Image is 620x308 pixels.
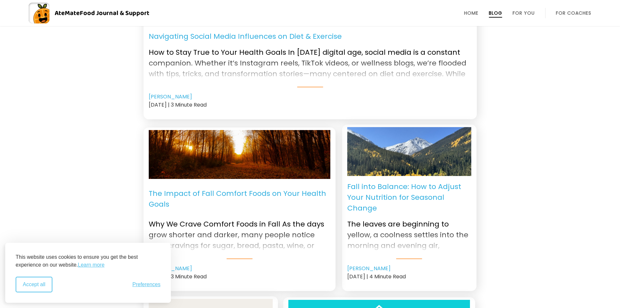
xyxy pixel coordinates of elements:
[149,184,330,213] p: The Impact of Fall Comfort Foods on Your Health Goals
[464,10,478,16] a: Home
[149,31,342,42] p: Navigating Social Media Influences on Diet & Exercise
[347,123,471,181] img: Autumn in Colorado
[149,42,472,78] p: How to Stay True to Your Health Goals In [DATE] digital age, social media is a constant companion...
[149,213,330,250] p: Why We Crave Comfort Foods in Fall As the days grow shorter and darker, many people notice their ...
[16,253,160,269] p: This website uses cookies to ensure you get the best experience on our website.
[149,93,192,101] a: [PERSON_NAME]
[347,127,471,176] a: Autumn in Colorado
[16,277,52,292] button: Accept all cookies
[78,261,104,269] a: Learn more
[347,181,471,213] p: Fall into Balance: How to Adjust Your Nutrition for Seasonal Change
[149,101,472,109] div: [DATE] | 3 Minute Read
[347,213,471,250] p: The leaves are beginning to yellow, a coolness settles into the morning and evening air, summer h...
[132,282,160,287] button: Toggle preferences
[80,8,149,18] span: Food Journal & Support
[149,130,330,179] a: Food influencer
[132,282,160,287] span: Preferences
[49,8,149,18] div: AteMate
[489,10,502,16] a: Blog
[149,184,330,259] a: The Impact of Fall Comfort Foods on Your Health Goals Why We Crave Comfort Foods in Fall As the d...
[149,272,330,281] div: [DATE] | 3 Minute Read
[149,94,330,215] img: Food influencer
[513,10,535,16] a: For You
[347,272,471,281] div: [DATE] | 4 Minute Read
[149,31,472,87] a: Navigating Social Media Influences on Diet & Exercise How to Stay True to Your Health Goals In [D...
[347,181,471,259] a: Fall into Balance: How to Adjust Your Nutrition for Seasonal Change The leaves are beginning to y...
[556,10,591,16] a: For Coaches
[347,265,391,272] a: [PERSON_NAME]
[29,3,591,23] a: AteMateFood Journal & Support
